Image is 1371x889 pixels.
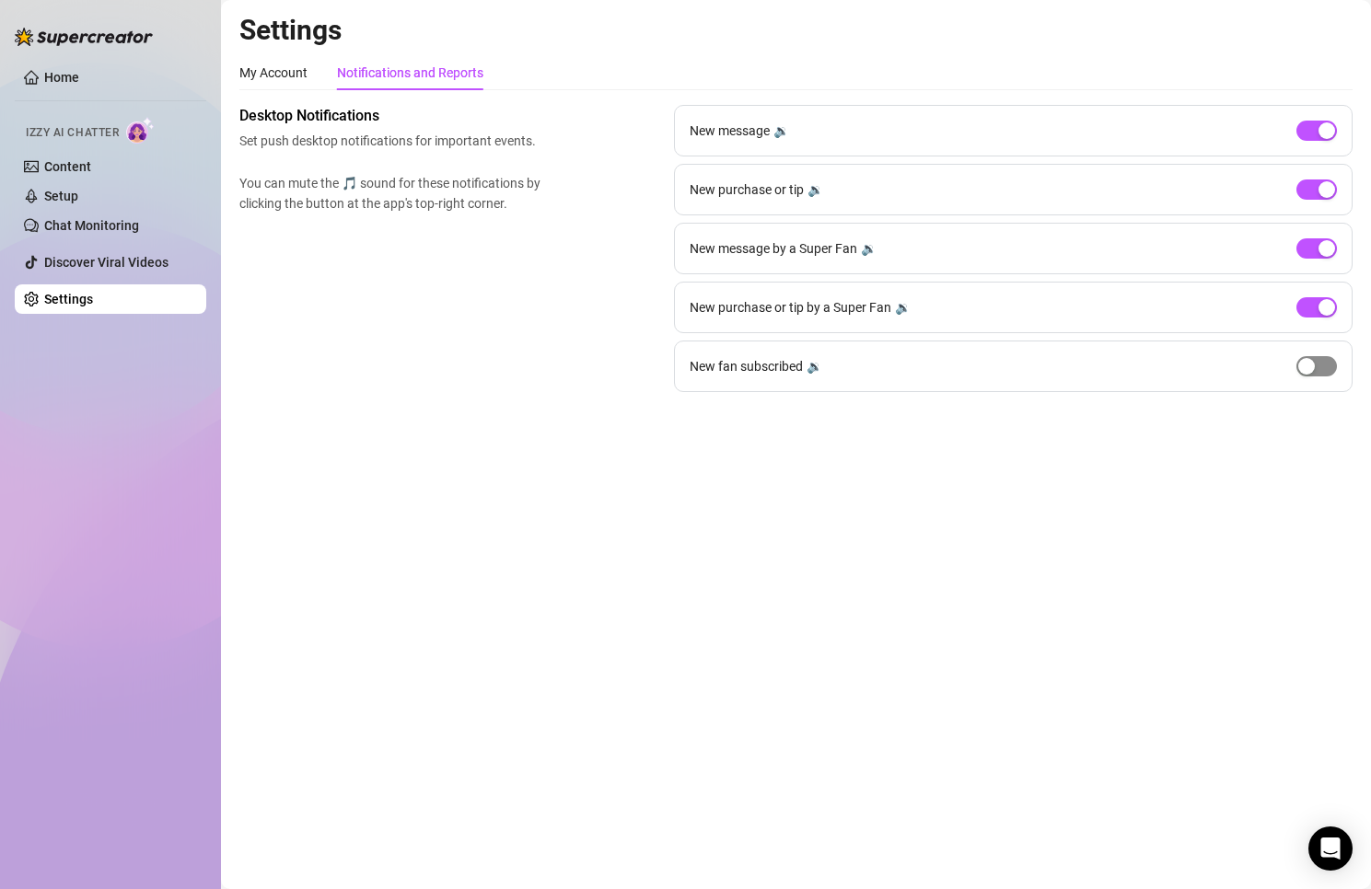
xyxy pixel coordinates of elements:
[44,292,93,306] a: Settings
[895,297,911,317] div: 🔉
[807,356,822,376] div: 🔉
[239,13,1353,48] h2: Settings
[773,121,789,141] div: 🔉
[26,124,119,142] span: Izzy AI Chatter
[15,28,153,46] img: logo-BBDzfeDw.svg
[807,179,823,200] div: 🔉
[239,173,549,214] span: You can mute the 🎵 sound for these notifications by clicking the button at the app's top-right co...
[690,179,804,200] span: New purchase or tip
[126,117,155,144] img: AI Chatter
[44,218,139,233] a: Chat Monitoring
[690,297,891,317] span: New purchase or tip by a Super Fan
[44,189,78,203] a: Setup
[690,238,857,259] span: New message by a Super Fan
[239,63,308,83] div: My Account
[1308,826,1353,871] div: Open Intercom Messenger
[690,121,770,141] span: New message
[690,356,803,376] span: New fan subscribed
[44,70,79,85] a: Home
[44,255,168,270] a: Discover Viral Videos
[337,63,483,83] div: Notifications and Reports
[239,105,549,127] span: Desktop Notifications
[239,131,549,151] span: Set push desktop notifications for important events.
[44,159,91,174] a: Content
[861,238,877,259] div: 🔉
